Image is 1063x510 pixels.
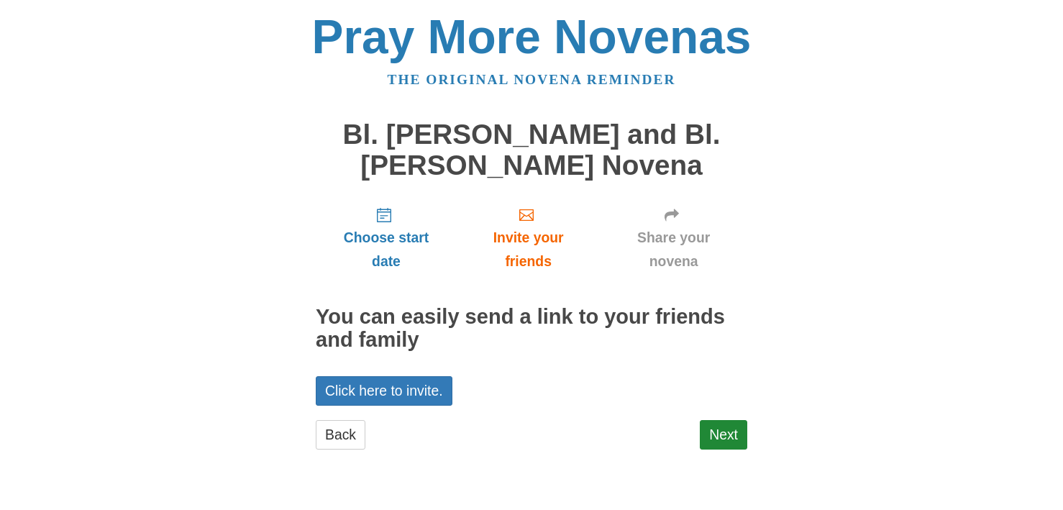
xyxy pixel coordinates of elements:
a: Back [316,420,365,450]
a: The original novena reminder [388,72,676,87]
span: Share your novena [614,226,733,273]
h1: Bl. [PERSON_NAME] and Bl. [PERSON_NAME] Novena [316,119,747,181]
span: Choose start date [330,226,442,273]
span: Invite your friends [471,226,585,273]
a: Pray More Novenas [312,10,752,63]
a: Click here to invite. [316,376,452,406]
a: Choose start date [316,195,457,281]
a: Share your novena [600,195,747,281]
a: Next [700,420,747,450]
h2: You can easily send a link to your friends and family [316,306,747,352]
a: Invite your friends [457,195,600,281]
